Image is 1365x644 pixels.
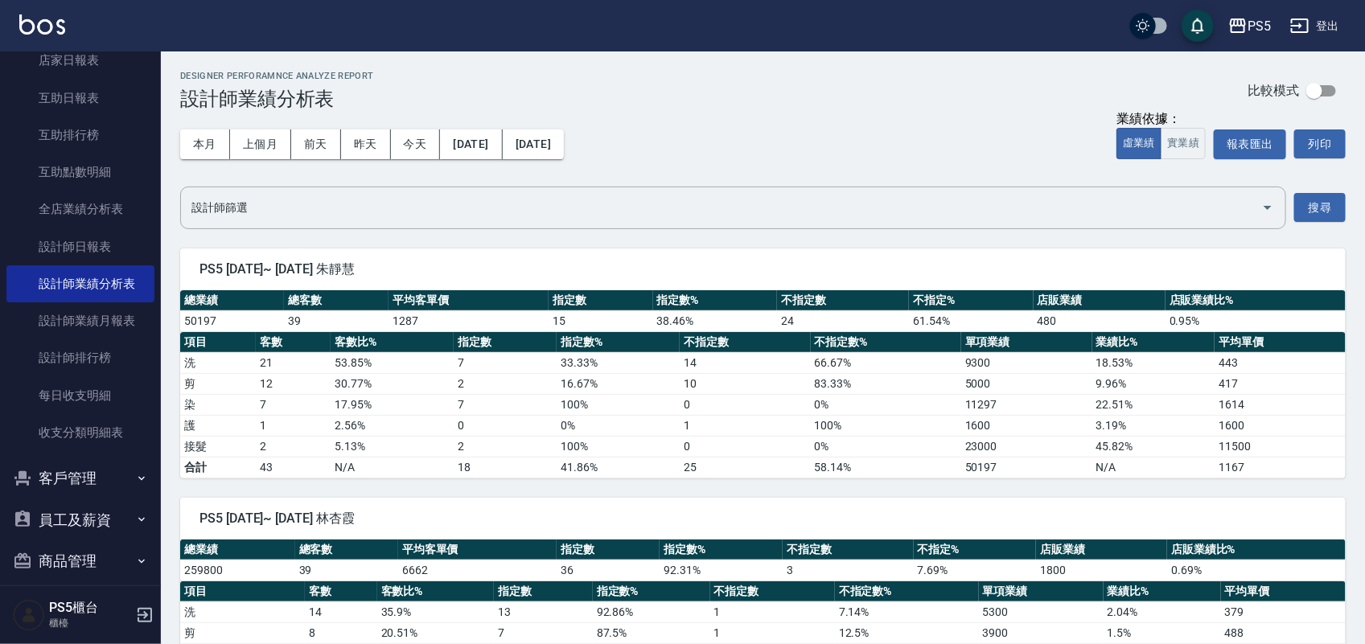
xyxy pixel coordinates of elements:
[557,415,680,436] td: 0 %
[180,457,256,478] td: 合計
[398,560,557,580] td: 6662
[454,457,557,478] td: 18
[398,539,557,560] th: 平均客單價
[1167,539,1346,560] th: 店販業績比%
[1116,111,1206,128] div: 業績依據：
[341,129,391,159] button: 昨天
[454,352,557,373] td: 7
[710,601,835,622] td: 1
[1104,622,1221,643] td: 1.5 %
[180,290,284,311] th: 總業績
[909,310,1033,331] td: 61.54 %
[6,339,154,376] a: 設計師排行榜
[331,457,454,478] td: N/A
[557,457,680,478] td: 41.86%
[1221,581,1346,602] th: 平均單價
[256,436,331,457] td: 2
[1167,560,1346,580] td: 0.69 %
[979,601,1104,622] td: 5300
[180,415,256,436] td: 護
[180,332,256,353] th: 項目
[295,560,398,580] td: 39
[557,352,680,373] td: 33.33 %
[811,332,961,353] th: 不指定數%
[180,71,374,81] h2: Designer Perforamnce Analyze Report
[199,511,1326,527] span: PS5 [DATE]~ [DATE] 林杏霞
[961,394,1092,415] td: 11297
[180,129,230,159] button: 本月
[653,290,777,311] th: 指定數%
[256,373,331,394] td: 12
[710,581,835,602] th: 不指定數
[680,373,811,394] td: 10
[454,332,557,353] th: 指定數
[783,560,914,580] td: 3
[6,582,154,624] button: 資料設定
[1116,128,1161,159] button: 虛業績
[783,539,914,560] th: 不指定數
[680,394,811,415] td: 0
[1215,415,1346,436] td: 1600
[1092,457,1215,478] td: N/A
[180,88,374,110] h3: 設計師業績分析表
[331,352,454,373] td: 53.85 %
[49,616,131,630] p: 櫃檯
[6,457,154,499] button: 客戶管理
[710,622,835,643] td: 1
[557,332,680,353] th: 指定數%
[454,436,557,457] td: 2
[1215,394,1346,415] td: 1614
[6,540,154,582] button: 商品管理
[1166,290,1346,311] th: 店販業績比%
[1092,436,1215,457] td: 45.82 %
[494,581,592,602] th: 指定數
[180,539,1346,581] table: a dense table
[377,581,495,602] th: 客數比%
[377,622,495,643] td: 20.51 %
[13,599,45,631] img: Person
[230,129,291,159] button: 上個月
[811,373,961,394] td: 83.33 %
[6,117,154,154] a: 互助排行榜
[909,290,1033,311] th: 不指定%
[1255,195,1281,220] button: Open
[180,622,305,643] td: 剪
[557,373,680,394] td: 16.67 %
[835,601,979,622] td: 7.14 %
[6,377,154,414] a: 每日收支明細
[1036,539,1167,560] th: 店販業績
[180,332,1346,478] table: a dense table
[49,600,131,616] h5: PS5櫃台
[6,228,154,265] a: 設計師日報表
[6,265,154,302] a: 設計師業績分析表
[331,436,454,457] td: 5.13 %
[914,560,1037,580] td: 7.69 %
[557,560,660,580] td: 36
[811,415,961,436] td: 100 %
[180,581,305,602] th: 項目
[1221,601,1346,622] td: 379
[680,436,811,457] td: 0
[503,129,564,159] button: [DATE]
[180,373,256,394] td: 剪
[6,499,154,541] button: 員工及薪資
[1034,310,1166,331] td: 480
[1215,436,1346,457] td: 11500
[557,436,680,457] td: 100 %
[494,622,592,643] td: 7
[494,601,592,622] td: 13
[961,332,1092,353] th: 單項業績
[557,394,680,415] td: 100 %
[1215,457,1346,478] td: 1167
[305,622,376,643] td: 8
[961,373,1092,394] td: 5000
[256,415,331,436] td: 1
[1284,11,1346,41] button: 登出
[331,373,454,394] td: 30.77 %
[1092,415,1215,436] td: 3.19 %
[377,601,495,622] td: 35.9 %
[777,290,909,311] th: 不指定數
[961,352,1092,373] td: 9300
[1104,601,1221,622] td: 2.04 %
[811,436,961,457] td: 0 %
